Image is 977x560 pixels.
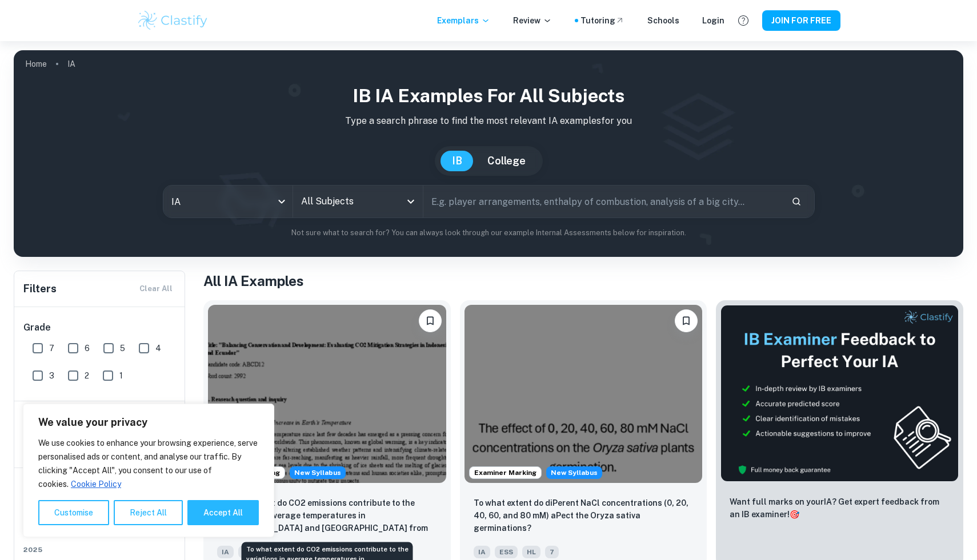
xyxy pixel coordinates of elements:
img: ESS IA example thumbnail: To what extent do diPerent NaCl concentr [465,305,703,483]
span: HL [522,546,540,558]
button: Accept All [187,500,259,525]
p: To what extent do diPerent NaCl concentrations (0, 20, 40, 60, and 80 mM) aPect the Oryza sativa ... [474,497,694,534]
img: Thumbnail [720,305,959,482]
div: IA [163,186,293,217]
a: Tutoring [580,14,624,27]
div: We value your privacy [23,404,274,537]
button: Customise [38,500,109,525]
button: JOIN FOR FREE [762,10,840,31]
span: 1 [119,369,123,382]
div: Starting from the May 2026 session, the ESS IA requirements have changed. We created this exempla... [290,466,346,479]
span: New Syllabus [546,466,602,479]
h1: All IA Examples [203,271,963,291]
a: Login [702,14,724,27]
button: Search [787,192,806,211]
span: 4 [155,342,161,354]
p: We value your privacy [38,416,259,429]
button: Open [403,194,419,210]
span: 🎯 [790,510,799,519]
a: Schools [647,14,679,27]
span: IA [474,546,490,558]
span: 6 [85,342,90,354]
p: IA [67,58,75,70]
button: IB [441,151,474,171]
span: 5 [120,342,125,354]
a: Cookie Policy [70,479,122,489]
span: ESS [495,546,518,558]
input: E.g. player arrangements, enthalpy of combustion, analysis of a big city... [423,186,782,217]
span: IA [217,546,234,558]
p: Type a search phrase to find the most relevant IA examples for you [23,114,954,128]
p: To what extent do CO2 emissions contribute to the variations in average temperatures in Indonesia... [217,497,437,535]
h1: IB IA examples for all subjects [23,82,954,110]
button: Please log in to bookmark exemplars [419,309,442,332]
h6: Grade [23,321,177,335]
span: Examiner Marking [470,468,541,478]
button: Please log in to bookmark exemplars [675,309,698,332]
p: Review [513,14,552,27]
p: We use cookies to enhance your browsing experience, serve personalised ads or content, and analys... [38,436,259,491]
span: ESS [238,546,261,558]
p: Want full marks on your IA ? Get expert feedback from an IB examiner! [730,495,950,521]
img: ESS IA example thumbnail: To what extent do CO2 emissions contribu [208,305,446,483]
div: Starting from the May 2026 session, the ESS IA requirements have changed. We created this exempla... [546,466,602,479]
button: Help and Feedback [734,11,753,30]
p: Not sure what to search for? You can always look through our example Internal Assessments below f... [23,227,954,239]
a: Home [25,56,47,72]
span: 3 [49,369,54,382]
span: 7 [49,342,54,354]
img: profile cover [14,50,963,257]
span: New Syllabus [290,466,346,479]
button: Reject All [114,500,183,525]
span: 2 [85,369,89,382]
p: Exemplars [437,14,490,27]
img: Clastify logo [137,9,209,32]
span: 2025 [23,545,177,555]
h6: Filters [23,281,57,297]
span: 7 [545,546,559,558]
button: College [476,151,537,171]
